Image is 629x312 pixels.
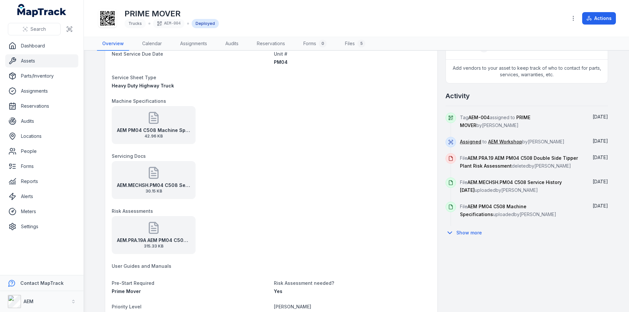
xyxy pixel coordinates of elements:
span: [DATE] [593,179,608,184]
span: Tag assigned to by [PERSON_NAME] [460,115,530,128]
span: Priority Level [112,304,142,309]
time: 9/22/2025, 12:43:10 PM [593,155,608,160]
a: Files5 [340,37,371,51]
span: PM04 [274,59,288,65]
span: Prime Mover [112,288,141,294]
a: Assignments [5,84,78,98]
a: Assigned [460,138,481,145]
div: AEM-004 [153,19,184,28]
a: Reservations [5,100,78,113]
a: Parts/Inventory [5,69,78,83]
span: [DATE] [593,203,608,209]
strong: AEM [24,299,33,304]
span: AEM PM04 C508 Machine Specifications [460,204,526,217]
a: Forms0 [298,37,332,51]
strong: AEM PM04 C508 Machine Specifications [117,127,190,134]
a: Audits [220,37,244,51]
a: Alerts [5,190,78,203]
a: Settings [5,220,78,233]
h2: Activity [446,91,470,101]
span: Heavy Duty Highway Truck [112,83,174,88]
a: Audits [5,115,78,128]
span: AEM.MECHSH.PM04 C508 Service History [DATE] [460,179,562,193]
span: Trucks [128,21,142,26]
span: Risk Assessments [112,208,153,214]
span: Yes [274,288,282,294]
span: Search [30,26,46,32]
span: Next Service Due Date [112,51,163,57]
h1: PRIME MOVER [124,9,219,19]
a: Forms [5,160,78,173]
span: Unit # [274,51,287,57]
span: File uploaded by [PERSON_NAME] [460,204,556,217]
span: 315.33 KB [117,244,190,249]
time: 10/7/2025, 10:16:12 AM [593,114,608,119]
a: Dashboard [5,39,78,52]
strong: Contact MapTrack [20,280,64,286]
a: Assignments [175,37,212,51]
div: 0 [319,40,327,47]
div: 5 [357,40,365,47]
div: Deployed [192,19,219,28]
a: Assets [5,54,78,67]
a: MapTrack [17,4,67,17]
span: File uploaded by [PERSON_NAME] [460,179,562,193]
span: Service Sheet Type [112,75,156,80]
strong: AEM.PRA.19A AEM PM04 C508 Primemover Risk Assessment [117,237,190,244]
span: [PERSON_NAME] [274,304,311,309]
span: 30.15 KB [117,189,190,194]
a: Locations [5,130,78,143]
span: User Guides and Manuals [112,263,171,269]
time: 9/12/2025, 1:52:45 PM [593,179,608,184]
time: 9/3/2025, 11:01:31 AM [593,203,608,209]
strong: AEM.MECHSH.PM04 C508 Service History [DATE] [117,182,190,189]
a: Calendar [137,37,167,51]
a: Reports [5,175,78,188]
span: [DATE] [593,138,608,144]
a: Overview [97,37,129,51]
button: Search [8,23,61,35]
span: [DATE] [593,155,608,160]
a: AEM Workshop [488,138,522,145]
span: 42.96 KB [117,134,190,139]
span: Pre-Start Required [112,280,154,286]
button: Actions [582,12,616,25]
span: [DATE] [593,114,608,119]
a: Reservations [252,37,290,51]
span: AEM-004 [468,115,490,120]
a: People [5,145,78,158]
span: to by [PERSON_NAME] [460,139,564,144]
span: Servicing Docs [112,153,146,159]
span: Machine Specifications [112,98,166,104]
button: Show more [446,226,486,240]
span: File deleted by [PERSON_NAME] [460,155,578,169]
a: Meters [5,205,78,218]
span: Risk Assessment needed? [274,280,334,286]
span: AEM.PRA.19 AEM PM04 C508 Double Side Tipper Plant Risk Assessment [460,155,578,169]
time: 10/7/2025, 10:10:50 AM [593,138,608,144]
span: Add vendors to your asset to keep track of who to contact for parts, services, warranties, etc. [446,60,608,83]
